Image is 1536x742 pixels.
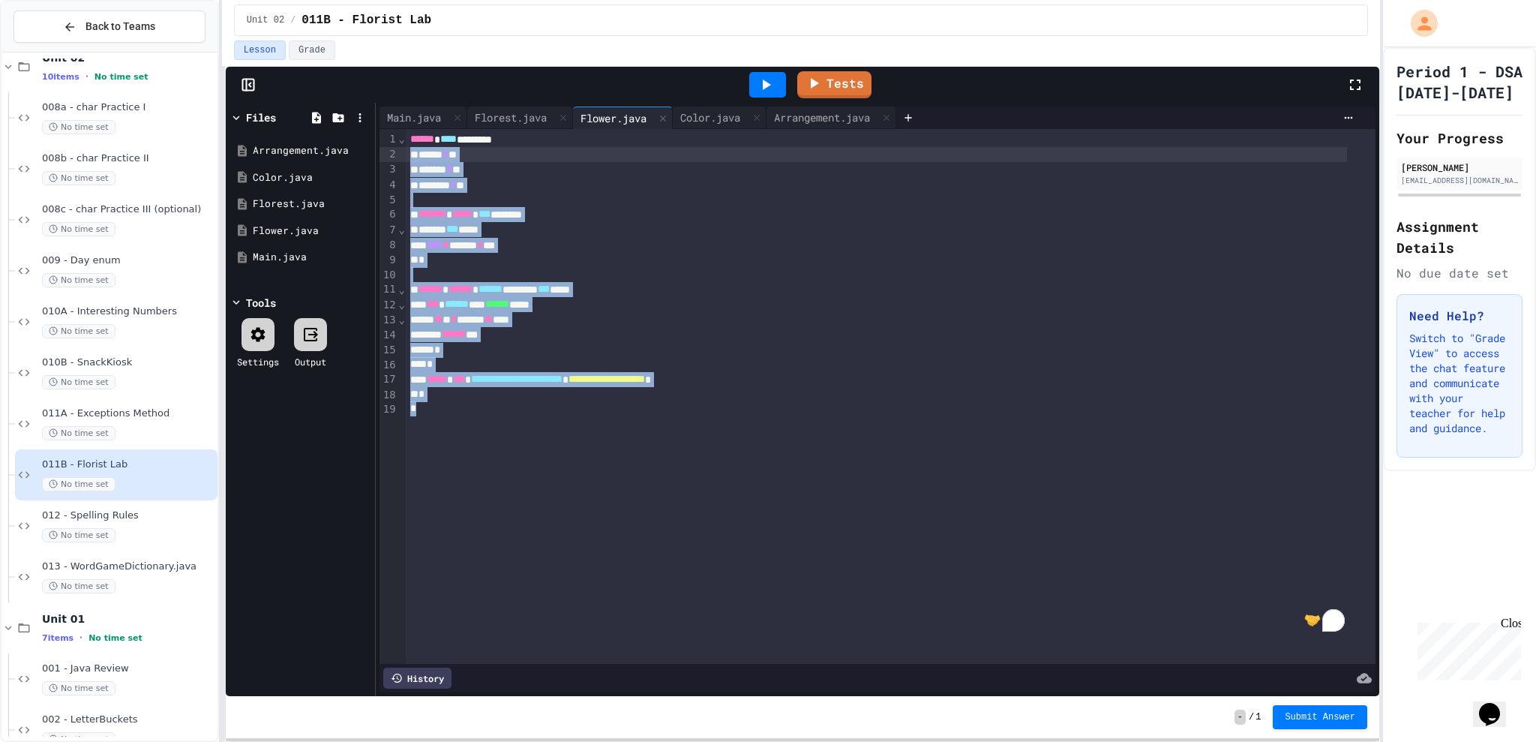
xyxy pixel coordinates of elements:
span: No time set [42,171,115,185]
div: 13 [379,313,398,328]
span: 011B - Florist Lab [301,11,431,29]
div: My Account [1395,6,1441,41]
button: Submit Answer [1273,705,1367,729]
span: • [79,632,82,644]
span: / [290,14,295,26]
p: Switch to "Grade View" to access the chat feature and communicate with your teacher for help and ... [1409,331,1510,436]
span: 1 [1255,711,1261,723]
span: - [1234,710,1246,725]
div: Main.java [253,250,370,265]
span: 012 - Spelling Rules [42,509,214,522]
span: Fold line [398,284,406,296]
div: 2 [379,147,398,162]
span: 10 items [42,72,79,82]
span: 7 items [42,633,73,643]
div: Main.java [379,110,448,125]
span: No time set [42,273,115,287]
div: Flower.java [573,107,673,129]
div: Arrangement.java [766,107,896,129]
span: No time set [42,477,115,491]
div: Arrangement.java [253,143,370,158]
div: 4 [379,178,398,193]
div: 5 [379,193,398,208]
button: Back to Teams [13,11,205,43]
div: [PERSON_NAME] [1401,161,1518,174]
div: 19 [379,402,398,417]
div: 7 [379,223,398,238]
span: 010B - SnackKiosk [42,356,214,369]
div: 10 [379,268,398,283]
span: No time set [42,375,115,389]
div: Main.java [379,107,467,129]
span: Fold line [398,314,406,326]
div: 1 [379,132,398,147]
div: 14 [379,328,398,343]
span: Fold line [398,133,406,145]
span: Fold line [398,224,406,236]
button: Lesson [234,41,286,60]
div: Florest.java [253,197,370,212]
div: 6 [379,207,398,222]
h2: Your Progress [1396,128,1522,149]
div: Tools [246,295,276,311]
span: 009 - Day enum [42,254,214,267]
h1: Period 1 - DSA [DATE]-[DATE] [1396,61,1522,103]
span: • [85,71,88,83]
div: Output [295,355,326,368]
div: 3 [379,162,398,177]
span: 013 - WordGameDictionary.java [42,560,214,573]
span: No time set [42,324,115,338]
span: Submit Answer [1285,711,1355,723]
div: Flower.java [253,224,370,239]
span: No time set [42,120,115,134]
h3: Need Help? [1409,307,1510,325]
div: Settings [237,355,279,368]
span: No time set [42,579,115,593]
span: 002 - LetterBuckets [42,713,214,726]
div: Florest.java [467,110,554,125]
span: Fold line [398,299,406,311]
div: History [383,668,451,689]
span: 008a - char Practice I [42,101,214,114]
div: To enrich screen reader interactions, please activate Accessibility in Grammarly extension settings [406,129,1375,664]
a: Tests [797,71,871,98]
div: Chat with us now!Close [6,6,103,95]
span: 010A - Interesting Numbers [42,305,214,318]
button: Grade [289,41,335,60]
div: Florest.java [467,107,573,129]
div: Flower.java [573,110,654,126]
iframe: chat widget [1473,682,1521,727]
div: 11 [379,282,398,297]
div: Color.java [253,170,370,185]
span: Back to Teams [85,19,155,35]
div: 12 [379,298,398,313]
span: 008c - char Practice III (optional) [42,203,214,216]
span: 008b - char Practice II [42,152,214,165]
iframe: chat widget [1411,617,1521,680]
span: 011B - Florist Lab [42,458,214,471]
span: No time set [88,633,142,643]
span: Unit 01 [42,612,214,626]
span: Unit 02 [247,14,284,26]
div: 15 [379,343,398,358]
span: 001 - Java Review [42,662,214,675]
div: Color.java [673,110,748,125]
div: 17 [379,372,398,387]
span: No time set [42,222,115,236]
div: 8 [379,238,398,253]
span: No time set [42,681,115,695]
div: No due date set [1396,264,1522,282]
span: 011A - Exceptions Method [42,407,214,420]
div: 18 [379,388,398,403]
div: Files [246,110,276,125]
span: No time set [42,528,115,542]
span: No time set [94,72,148,82]
div: 16 [379,358,398,373]
div: 9 [379,253,398,268]
div: Arrangement.java [766,110,877,125]
span: / [1249,711,1254,723]
div: Color.java [673,107,766,129]
span: No time set [42,426,115,440]
div: [EMAIL_ADDRESS][DOMAIN_NAME] [1401,175,1518,186]
h2: Assignment Details [1396,216,1522,258]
